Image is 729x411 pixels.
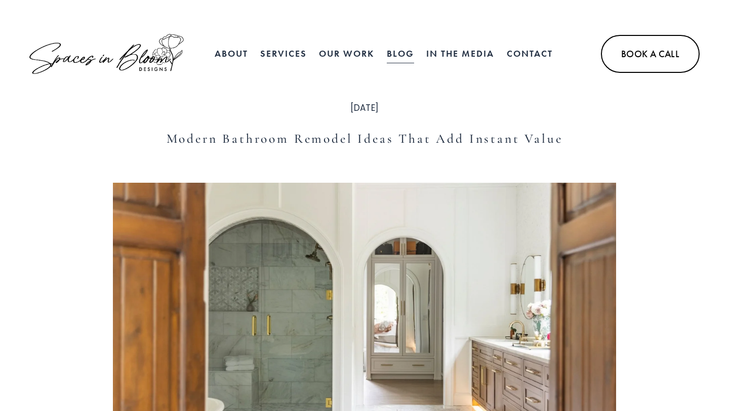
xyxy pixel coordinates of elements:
[350,102,379,114] span: [DATE]
[507,44,553,64] a: Contact
[319,44,374,64] a: Our Work
[426,44,494,64] a: In the Media
[215,44,248,64] a: About
[387,44,414,64] a: Blog
[260,44,307,64] a: folder dropdown
[260,45,307,63] span: Services
[29,34,184,74] img: Spaces in Bloom Designs
[601,35,700,73] a: Book A Call
[113,130,616,148] h1: Modern Bathroom Remodel Ideas That Add Instant Value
